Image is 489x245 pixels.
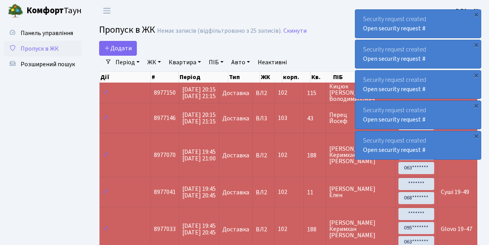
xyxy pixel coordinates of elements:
[472,41,480,49] div: ×
[222,189,249,196] span: Доставка
[222,115,249,122] span: Доставка
[222,90,249,96] span: Доставка
[157,27,282,35] div: Немає записів (відфільтровано з 25 записів).
[278,89,287,97] span: 102
[4,41,82,56] a: Пропуск в ЖК
[363,55,426,63] a: Open security request #
[182,185,216,200] span: [DATE] 19:45 [DATE] 20:45
[182,148,216,163] span: [DATE] 19:45 [DATE] 21:00
[256,90,271,96] span: ВЛ2
[154,188,176,197] span: 8977041
[256,226,271,233] span: ВЛ2
[144,56,164,69] a: ЖК
[363,146,426,154] a: Open security request #
[154,89,176,97] span: 8977150
[21,29,73,37] span: Панель управління
[355,40,481,68] div: Security request created
[179,72,228,83] th: Період
[355,101,481,129] div: Security request created
[311,72,332,83] th: Кв.
[363,115,426,124] a: Open security request #
[278,114,287,123] span: 103
[182,222,216,237] span: [DATE] 19:45 [DATE] 20:45
[256,152,271,159] span: ВЛ2
[355,10,481,38] div: Security request created
[182,85,216,100] span: [DATE] 20:15 [DATE] 21:15
[456,7,480,15] b: ВЛ2 -. К.
[256,189,271,196] span: ВЛ2
[154,225,176,234] span: 8977033
[255,56,290,69] a: Неактивні
[307,115,323,122] span: 43
[332,72,387,83] th: ПІБ
[21,44,59,53] span: Пропуск в ЖК
[260,72,282,83] th: ЖК
[278,151,287,160] span: 102
[154,151,176,160] span: 8977070
[21,60,75,69] span: Розширений пошук
[4,56,82,72] a: Розширений пошук
[307,152,323,159] span: 188
[329,83,392,102] span: Кицюк [PERSON_NAME] Володимирович
[99,23,155,37] span: Пропуск в ЖК
[441,225,472,234] span: Glovo 19-47
[222,152,249,159] span: Доставка
[278,188,287,197] span: 102
[329,220,392,238] span: [PERSON_NAME] Керимхан [PERSON_NAME]
[8,3,23,19] img: logo.png
[182,111,216,126] span: [DATE] 20:15 [DATE] 21:15
[282,72,311,83] th: корп.
[472,102,480,109] div: ×
[166,56,204,69] a: Квартира
[112,56,143,69] a: Період
[472,71,480,79] div: ×
[228,56,253,69] a: Авто
[472,11,480,18] div: ×
[363,85,426,93] a: Open security request #
[206,56,227,69] a: ПІБ
[456,6,480,16] a: ВЛ2 -. К.
[104,44,132,53] span: Додати
[472,132,480,140] div: ×
[329,146,392,164] span: [PERSON_NAME] Керимхан [PERSON_NAME]
[307,90,323,96] span: 115
[283,27,307,35] a: Скинути
[278,225,287,234] span: 102
[26,4,82,18] span: Таун
[228,72,260,83] th: Тип
[256,115,271,122] span: ВЛ3
[329,186,392,198] span: [PERSON_NAME] Елен
[100,72,151,83] th: Дії
[222,226,249,233] span: Доставка
[4,25,82,41] a: Панель управління
[151,72,179,83] th: #
[99,41,137,56] a: Додати
[26,4,64,17] b: Комфорт
[154,114,176,123] span: 8977146
[363,24,426,33] a: Open security request #
[441,188,469,197] span: Суші 19-49
[307,189,323,196] span: 11
[307,226,323,233] span: 188
[97,4,117,17] button: Переключити навігацію
[355,71,481,99] div: Security request created
[329,112,392,124] span: Перец Йосеф
[355,131,481,159] div: Security request created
